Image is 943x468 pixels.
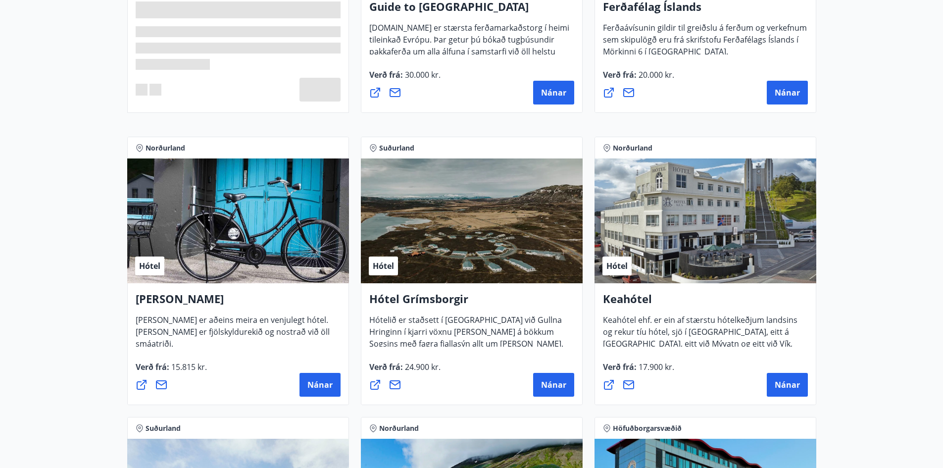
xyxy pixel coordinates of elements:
[307,379,333,390] span: Nánar
[139,260,160,271] span: Hótel
[379,423,419,433] span: Norðurland
[369,69,441,88] span: Verð frá :
[767,373,808,397] button: Nánar
[379,143,414,153] span: Suðurland
[775,87,800,98] span: Nánar
[299,373,341,397] button: Nánar
[775,379,800,390] span: Nánar
[767,81,808,104] button: Nánar
[637,69,674,80] span: 20.000 kr.
[533,373,574,397] button: Nánar
[613,423,682,433] span: Höfuðborgarsvæðið
[403,69,441,80] span: 30.000 kr.
[533,81,574,104] button: Nánar
[373,260,394,271] span: Hótel
[603,314,797,381] span: Keahótel ehf. er ein af stærstu hótelkeðjum landsins og rekur tíu hótel, sjö í [GEOGRAPHIC_DATA],...
[146,423,181,433] span: Suðurland
[403,362,441,372] span: 24.900 kr.
[146,143,185,153] span: Norðurland
[603,291,808,314] h4: Keahótel
[613,143,652,153] span: Norðurland
[606,260,628,271] span: Hótel
[603,22,807,65] span: Ferðaávísunin gildir til greiðslu á ferðum og verkefnum sem skipulögð eru frá skrifstofu Ferðafél...
[369,314,563,381] span: Hótelið er staðsett í [GEOGRAPHIC_DATA] við Gullna Hringinn í kjarri vöxnu [PERSON_NAME] á bökkum...
[136,362,207,380] span: Verð frá :
[136,314,330,357] span: [PERSON_NAME] er aðeins meira en venjulegt hótel. [PERSON_NAME] er fjölskyldurekið og nostrað við...
[369,362,441,380] span: Verð frá :
[637,362,674,372] span: 17.900 kr.
[136,291,341,314] h4: [PERSON_NAME]
[369,22,569,89] span: [DOMAIN_NAME] er stærsta ferðamarkaðstorg í heimi tileinkað Evrópu. Þar getur þú bókað tugþúsundi...
[169,362,207,372] span: 15.815 kr.
[541,379,566,390] span: Nánar
[369,291,574,314] h4: Hótel Grímsborgir
[541,87,566,98] span: Nánar
[603,69,674,88] span: Verð frá :
[603,362,674,380] span: Verð frá :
